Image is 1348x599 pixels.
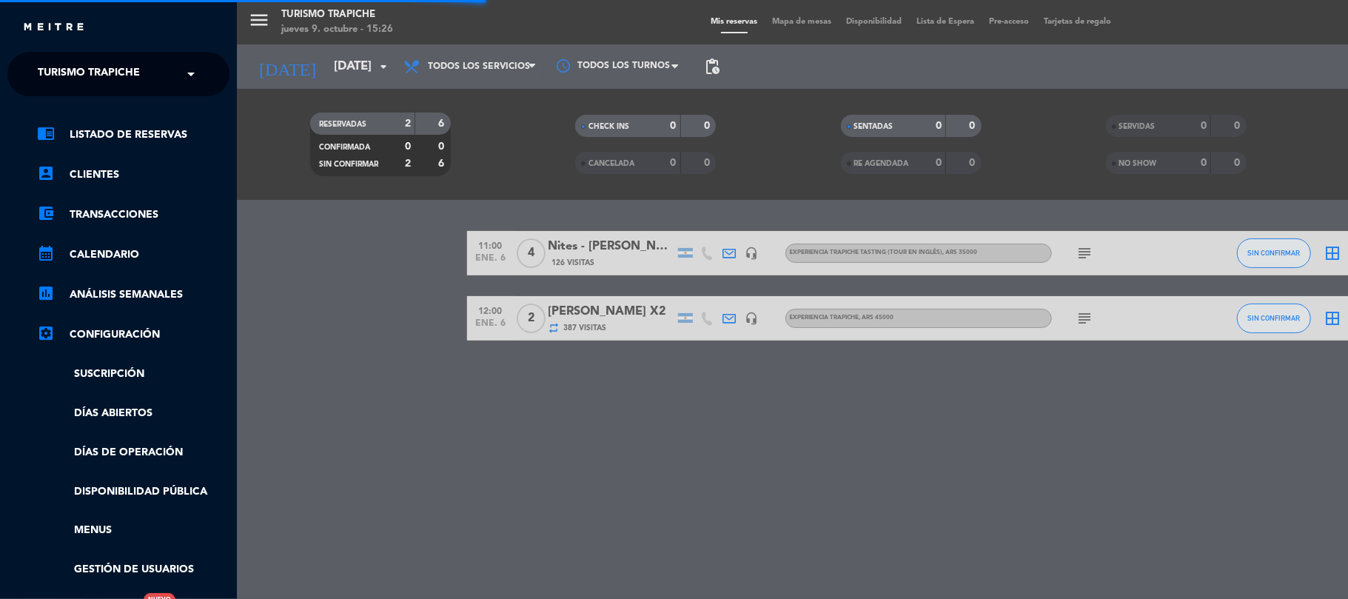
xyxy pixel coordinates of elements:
[37,286,229,304] a: assessmentANÁLISIS SEMANALES
[37,126,229,144] a: chrome_reader_modeListado de Reservas
[37,246,229,264] a: calendar_monthCalendario
[37,522,229,539] a: Menus
[37,324,55,342] i: settings_applications
[37,444,229,461] a: Días de Operación
[38,58,140,90] span: Turismo Trapiche
[37,164,55,182] i: account_box
[37,405,229,422] a: Días abiertos
[22,22,85,33] img: MEITRE
[37,366,229,383] a: Suscripción
[37,561,229,578] a: Gestión de usuarios
[37,483,229,501] a: Disponibilidad pública
[37,204,55,222] i: account_balance_wallet
[37,124,55,142] i: chrome_reader_mode
[37,326,229,344] a: Configuración
[37,166,229,184] a: account_boxClientes
[37,206,229,224] a: account_balance_walletTransacciones
[37,244,55,262] i: calendar_month
[37,284,55,302] i: assessment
